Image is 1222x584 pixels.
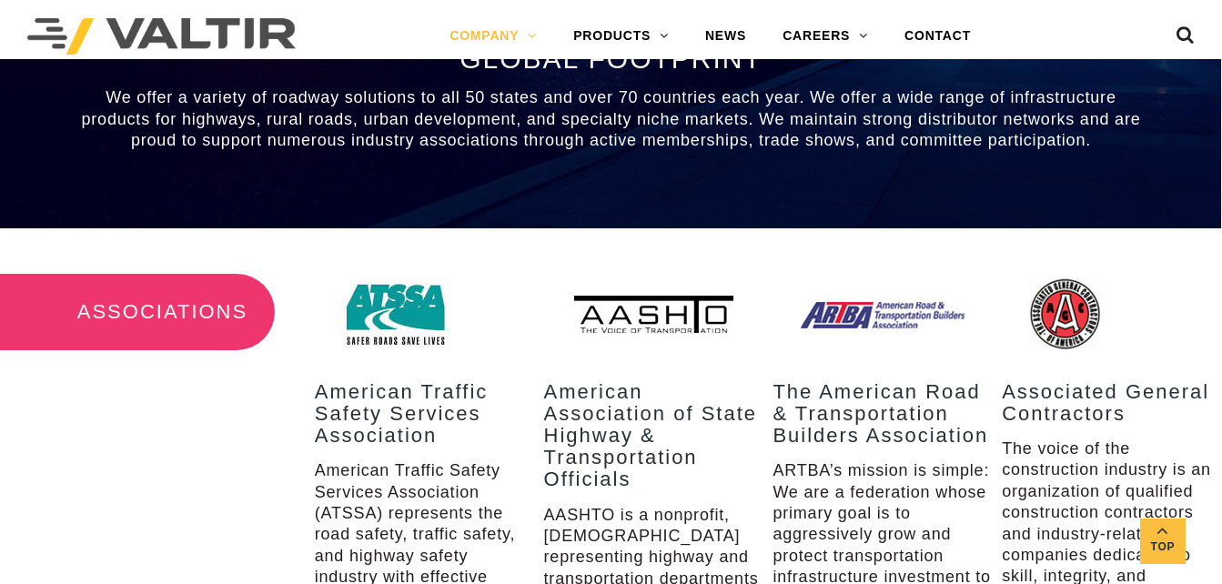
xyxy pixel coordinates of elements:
[1140,519,1186,564] a: Top
[315,381,536,448] h3: American Traffic Safety Services Association
[773,381,994,448] h3: The American Road & Transportation Builders Association
[1140,537,1186,558] span: Top
[764,18,886,55] a: CAREERS
[544,381,765,491] h3: American Association of State Highway & Transportation Officials
[555,18,687,55] a: PRODUCTS
[27,18,296,55] img: Valtir
[431,18,555,55] a: COMPANY
[687,18,764,55] a: NEWS
[886,18,989,55] a: CONTACT
[82,88,1141,149] span: We offer a variety of roadway solutions to all 50 states and over 70 countries each year. We offe...
[571,274,736,354] img: Assn_AASHTO
[343,274,508,354] img: Assn_ATTSA
[801,274,965,354] img: Assn_ARTBA
[1030,274,1195,354] img: Assn_AGC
